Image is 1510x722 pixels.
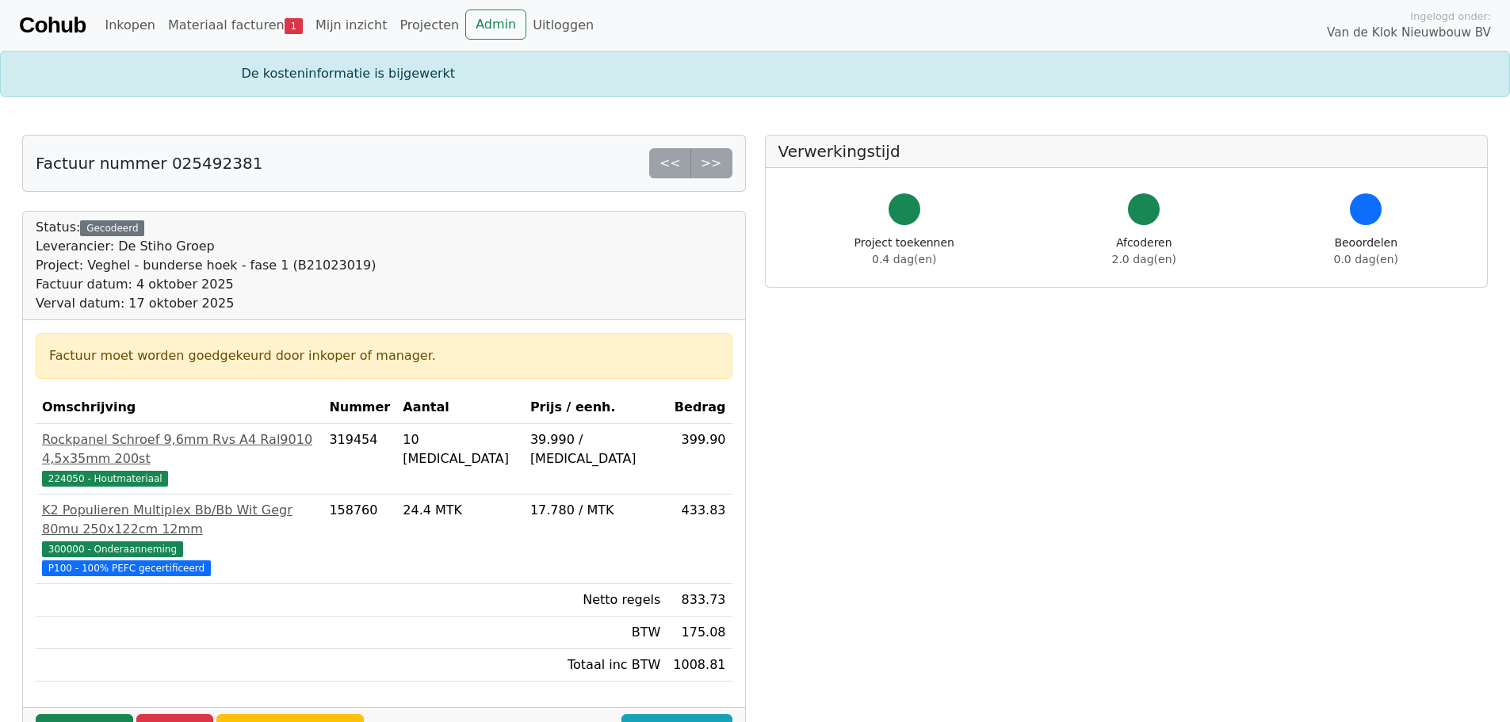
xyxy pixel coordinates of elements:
[36,256,376,275] div: Project: Veghel - bunderse hoek - fase 1 (B21023019)
[36,237,376,256] div: Leverancier: De Stiho Groep
[42,541,183,557] span: 300000 - Onderaanneming
[309,10,394,41] a: Mijn inzicht
[854,235,954,268] div: Project toekennen
[1327,24,1491,42] span: Van de Klok Nieuwbouw BV
[667,584,732,617] td: 833.73
[778,142,1475,161] h5: Verwerkingstijd
[524,392,667,424] th: Prijs / eenh.
[36,275,376,294] div: Factuur datum: 4 oktober 2025
[526,10,600,41] a: Uitloggen
[36,218,376,313] div: Status:
[323,424,396,495] td: 319454
[872,253,936,265] span: 0.4 dag(en)
[323,392,396,424] th: Nummer
[80,220,144,236] div: Gecodeerd
[524,649,667,682] td: Totaal inc BTW
[524,584,667,617] td: Netto regels
[667,649,732,682] td: 1008.81
[530,501,660,520] div: 17.780 / MTK
[42,560,211,576] span: P100 - 100% PEFC gecertificeerd
[36,392,323,424] th: Omschrijving
[667,424,732,495] td: 399.90
[42,501,316,577] a: K2 Populieren Multiplex Bb/Bb Wit Gegr 80mu 250x122cm 12mm300000 - Onderaanneming P100 - 100% PEF...
[19,6,86,44] a: Cohub
[42,430,316,487] a: Rockpanel Schroef 9,6mm Rvs A4 Ral9010 4,5x35mm 200st224050 - Houtmateriaal
[1334,235,1398,268] div: Beoordelen
[1410,9,1491,24] span: Ingelogd onder:
[162,10,309,41] a: Materiaal facturen1
[667,495,732,584] td: 433.83
[667,617,732,649] td: 175.08
[36,294,376,313] div: Verval datum: 17 oktober 2025
[530,430,660,468] div: 39.990 / [MEDICAL_DATA]
[465,10,526,40] a: Admin
[323,495,396,584] td: 158760
[285,18,303,34] span: 1
[396,392,524,424] th: Aantal
[1112,253,1176,265] span: 2.0 dag(en)
[42,430,316,468] div: Rockpanel Schroef 9,6mm Rvs A4 Ral9010 4,5x35mm 200st
[667,392,732,424] th: Bedrag
[42,501,316,539] div: K2 Populieren Multiplex Bb/Bb Wit Gegr 80mu 250x122cm 12mm
[49,346,719,365] div: Factuur moet worden goedgekeurd door inkoper of manager.
[1334,253,1398,265] span: 0.0 dag(en)
[403,430,518,468] div: 10 [MEDICAL_DATA]
[98,10,161,41] a: Inkopen
[232,64,1279,83] div: De kosteninformatie is bijgewerkt
[393,10,465,41] a: Projecten
[524,617,667,649] td: BTW
[1112,235,1176,268] div: Afcoderen
[403,501,518,520] div: 24.4 MTK
[42,471,168,487] span: 224050 - Houtmateriaal
[36,154,262,173] h5: Factuur nummer 025492381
